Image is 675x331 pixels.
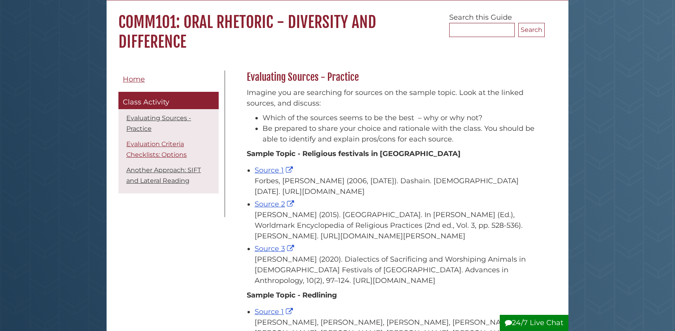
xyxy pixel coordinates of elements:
button: Search [518,23,545,37]
a: Class Activity [118,92,219,109]
span: Home [123,75,145,84]
strong: Sample Topic - Religious festivals in [GEOGRAPHIC_DATA] [247,149,461,158]
h1: COMM101: Oral Rhetoric - Diversity and Difference [107,0,568,52]
a: Source 2 [255,200,296,208]
h2: Evaluating Sources - Practice [243,71,545,84]
li: Which of the sources seems to be the best – why or why not? [262,113,541,123]
div: [PERSON_NAME] (2020). Dialectics of Sacrificing and Worshiping Animals in [DEMOGRAPHIC_DATA] Fest... [255,254,541,286]
span: Class Activity [123,98,169,106]
a: Another Approach: SIFT and Lateral Reading [126,166,201,184]
li: Be prepared to share your choice and rationale with the class. You should be able to identify and... [262,123,541,145]
div: Forbes, [PERSON_NAME] (2006, [DATE]). Dashain. [DEMOGRAPHIC_DATA] [DATE]. [URL][DOMAIN_NAME] [255,176,541,197]
div: Guide Pages [118,71,219,197]
a: Source 1 [255,307,295,316]
a: Source 1 [255,166,295,175]
a: Evaluation Criteria Checklists: Options [126,140,187,158]
p: Imagine you are searching for sources on the sample topic. Look at the linked sources, and discuss: [247,87,541,109]
a: Evaluating Sources - Practice [126,114,191,132]
a: Source 3 [255,244,296,253]
a: Home [118,71,219,88]
strong: Sample Topic - Redlining [247,291,337,299]
div: [PERSON_NAME] (2015). [GEOGRAPHIC_DATA]. In [PERSON_NAME] (Ed.), Worldmark Encyclopedia of Religi... [255,210,541,242]
button: 24/7 Live Chat [500,315,568,331]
